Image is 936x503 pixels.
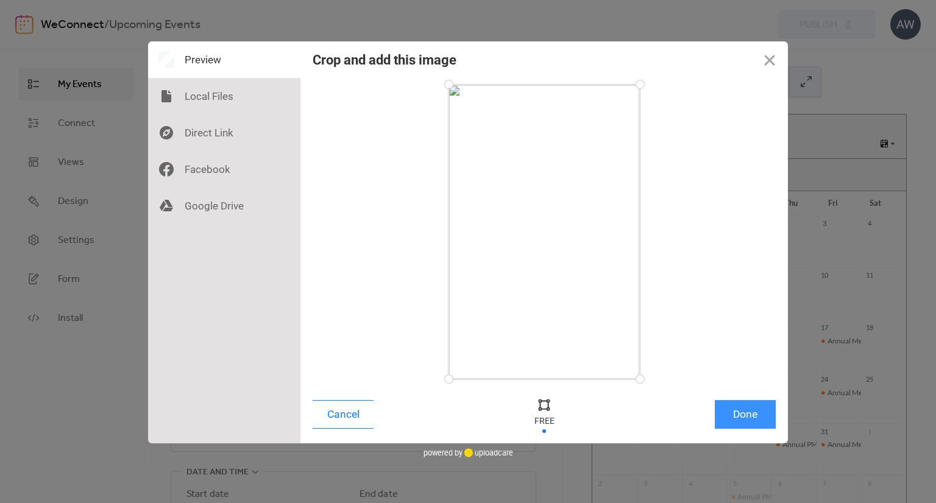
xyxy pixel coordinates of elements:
div: Preview [148,41,300,78]
button: Cancel [313,400,374,429]
div: powered by [424,443,513,462]
div: Facebook [148,151,300,188]
div: Crop and add this image [313,52,456,68]
div: Direct Link [148,114,300,151]
div: Local Files [148,78,300,114]
div: Google Drive [148,188,300,224]
button: Close [751,41,788,78]
a: uploadcare [463,448,513,457]
button: Done [715,400,776,429]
